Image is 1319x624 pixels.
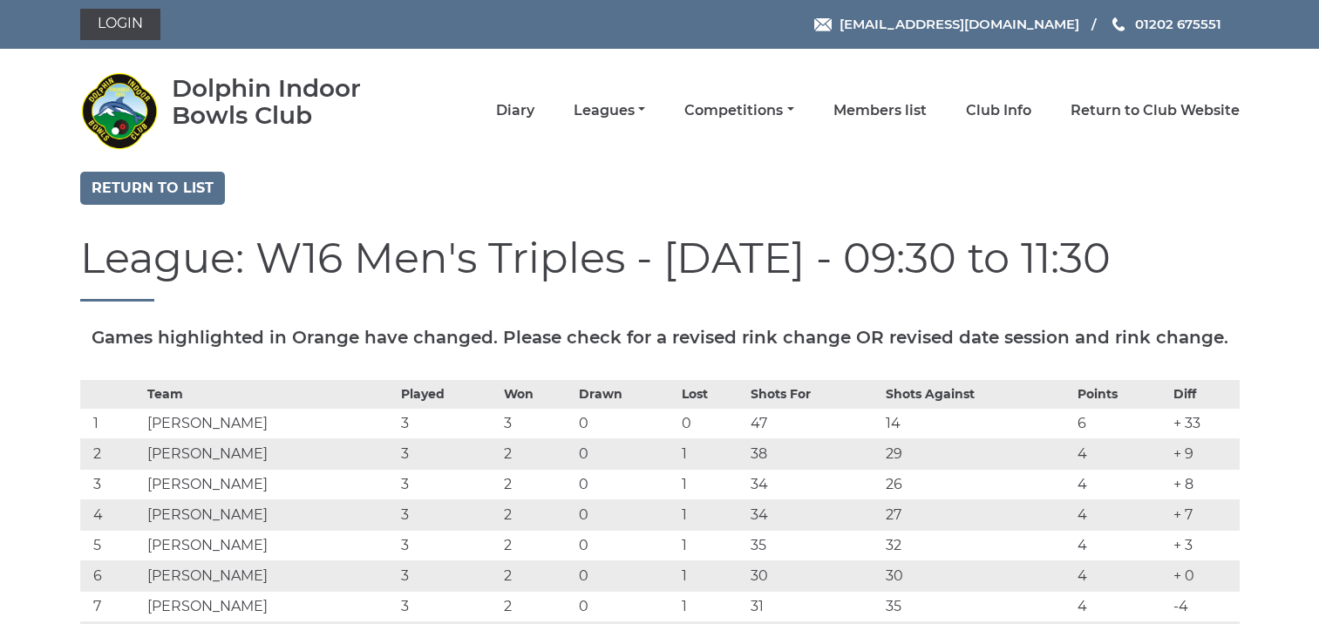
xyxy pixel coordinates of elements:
[575,499,677,530] td: 0
[143,499,397,530] td: [PERSON_NAME]
[1073,469,1169,499] td: 4
[881,469,1073,499] td: 26
[397,380,500,408] th: Played
[397,499,500,530] td: 3
[143,408,397,438] td: [PERSON_NAME]
[575,591,677,621] td: 0
[840,16,1079,32] span: [EMAIL_ADDRESS][DOMAIN_NAME]
[1169,560,1240,591] td: + 0
[1169,530,1240,560] td: + 3
[80,172,225,205] a: Return to list
[397,438,500,469] td: 3
[80,235,1240,302] h1: League: W16 Men's Triples - [DATE] - 09:30 to 11:30
[746,591,881,621] td: 31
[80,591,144,621] td: 7
[143,380,397,408] th: Team
[397,469,500,499] td: 3
[80,469,144,499] td: 3
[1073,408,1169,438] td: 6
[1169,380,1240,408] th: Diff
[677,469,746,499] td: 1
[143,469,397,499] td: [PERSON_NAME]
[1135,16,1221,32] span: 01202 675551
[1073,438,1169,469] td: 4
[500,530,575,560] td: 2
[677,591,746,621] td: 1
[1169,469,1240,499] td: + 8
[1169,438,1240,469] td: + 9
[684,101,793,120] a: Competitions
[80,9,160,40] a: Login
[746,469,881,499] td: 34
[500,380,575,408] th: Won
[397,408,500,438] td: 3
[881,591,1073,621] td: 35
[1073,380,1169,408] th: Points
[500,591,575,621] td: 2
[80,530,144,560] td: 5
[677,438,746,469] td: 1
[143,438,397,469] td: [PERSON_NAME]
[80,499,144,530] td: 4
[574,101,645,120] a: Leagues
[143,560,397,591] td: [PERSON_NAME]
[746,530,881,560] td: 35
[496,101,534,120] a: Diary
[80,438,144,469] td: 2
[1073,560,1169,591] td: 4
[677,560,746,591] td: 1
[881,499,1073,530] td: 27
[881,438,1073,469] td: 29
[746,499,881,530] td: 34
[677,380,746,408] th: Lost
[500,499,575,530] td: 2
[677,530,746,560] td: 1
[746,438,881,469] td: 38
[1073,530,1169,560] td: 4
[1169,499,1240,530] td: + 7
[881,560,1073,591] td: 30
[500,438,575,469] td: 2
[172,75,411,129] div: Dolphin Indoor Bowls Club
[397,530,500,560] td: 3
[881,380,1073,408] th: Shots Against
[397,560,500,591] td: 3
[575,530,677,560] td: 0
[833,101,927,120] a: Members list
[1071,101,1240,120] a: Return to Club Website
[881,408,1073,438] td: 14
[500,469,575,499] td: 2
[575,438,677,469] td: 0
[80,328,1240,347] h5: Games highlighted in Orange have changed. Please check for a revised rink change OR revised date ...
[746,408,881,438] td: 47
[80,71,159,150] img: Dolphin Indoor Bowls Club
[500,560,575,591] td: 2
[500,408,575,438] td: 3
[746,560,881,591] td: 30
[677,408,746,438] td: 0
[1110,14,1221,34] a: Phone us 01202 675551
[814,14,1079,34] a: Email [EMAIL_ADDRESS][DOMAIN_NAME]
[80,560,144,591] td: 6
[80,408,144,438] td: 1
[1112,17,1125,31] img: Phone us
[1169,408,1240,438] td: + 33
[881,530,1073,560] td: 32
[966,101,1031,120] a: Club Info
[397,591,500,621] td: 3
[575,560,677,591] td: 0
[1073,499,1169,530] td: 4
[143,530,397,560] td: [PERSON_NAME]
[143,591,397,621] td: [PERSON_NAME]
[746,380,881,408] th: Shots For
[575,408,677,438] td: 0
[1169,591,1240,621] td: -4
[575,380,677,408] th: Drawn
[677,499,746,530] td: 1
[1073,591,1169,621] td: 4
[575,469,677,499] td: 0
[814,18,832,31] img: Email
